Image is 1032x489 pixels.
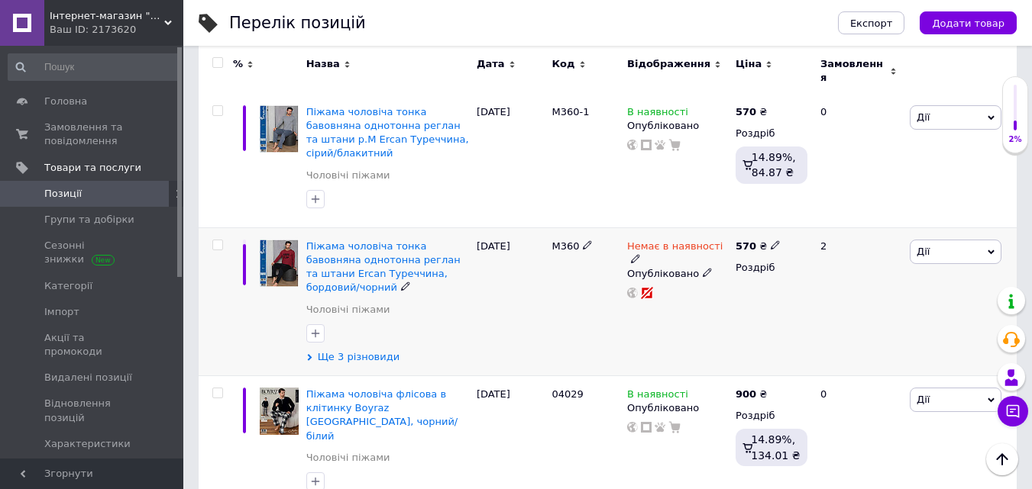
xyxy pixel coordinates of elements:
span: Ціна [736,57,762,71]
b: 570 [736,106,756,117]
span: 14.89%, 134.01 ₴ [751,433,800,461]
span: Акції та промокоди [44,331,141,359]
span: Групи та добірки [44,213,134,227]
span: Головна [44,95,87,108]
span: Відновлення позицій [44,397,141,424]
a: Чоловічі піжами [306,451,390,465]
a: Чоловічі піжами [306,303,390,317]
span: % [233,57,243,71]
button: Чат з покупцем [998,396,1028,426]
span: М360 [552,240,579,252]
b: 570 [736,240,756,252]
button: Експорт [838,11,905,34]
span: Немає в наявності [627,240,723,256]
span: Імпорт [44,305,79,319]
div: 2% [1003,134,1027,145]
span: Сезонні знижки [44,239,141,266]
span: Замовлення [820,57,886,85]
div: ₴ [736,240,781,253]
button: Наверх [986,443,1018,475]
span: Інтернет-магазин "Ліннея" [50,9,164,23]
button: Додати товар [920,11,1017,34]
span: Категорії [44,279,92,293]
div: Опубліковано [627,401,728,415]
span: Код [552,57,574,71]
div: Перелік позицій [229,15,366,31]
input: Пошук [8,53,180,81]
span: Товари та послуги [44,161,141,175]
div: 0 [811,93,906,227]
span: Додати товар [932,18,1005,29]
div: Опубліковано [627,267,728,281]
div: 2 [811,227,906,375]
span: Відображення [627,57,710,71]
span: Дата [477,57,505,71]
b: 900 [736,388,756,400]
div: Ваш ID: 2173620 [50,23,183,37]
img: Пижама мужская тонкая хлопковая однотонная реглан и штаны Ercan Турция, бордовый/черный [260,240,299,287]
div: [DATE] [473,93,548,227]
span: Видалені позиції [44,371,132,384]
img: Пижама мужская тонкая хлопковая однотонная реглан и штаны р.M Ercan Турция, серый/голубой [260,105,299,153]
span: М360-1 [552,106,589,117]
span: Назва [306,57,340,71]
span: Характеристики [44,437,131,451]
span: Експорт [850,18,893,29]
div: Роздріб [736,127,807,140]
a: Піжама чоловіча флісова в клітинку Boyraz [GEOGRAPHIC_DATA], чорний/білий [306,388,458,442]
span: 04029 [552,388,583,400]
span: Позиції [44,187,82,201]
span: Дії [917,111,930,123]
span: Дії [917,246,930,257]
a: Чоловічі піжами [306,169,390,182]
span: 14.89%, 84.87 ₴ [752,151,796,179]
div: ₴ [736,105,767,119]
span: В наявності [627,388,688,404]
a: Піжама чоловіча тонка бавовняна однотонна реглан та штани Ercan Туреччина, бордовий/чорний [306,240,461,294]
div: Опубліковано [627,119,728,133]
span: Ще 3 різновиди [318,350,400,364]
span: В наявності [627,106,688,122]
img: Пижама мужская флисовая в клетку Boyraz Турция, черный/белый [260,388,299,435]
div: Роздріб [736,409,807,423]
div: ₴ [736,388,767,401]
span: Замовлення та повідомлення [44,121,141,148]
a: Піжама чоловіча тонка бавовняна однотонна реглан та штани р.M Ercan Туреччина, сірий/блакитний [306,106,469,159]
div: Роздріб [736,261,807,275]
span: Дії [917,394,930,405]
div: [DATE] [473,227,548,375]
